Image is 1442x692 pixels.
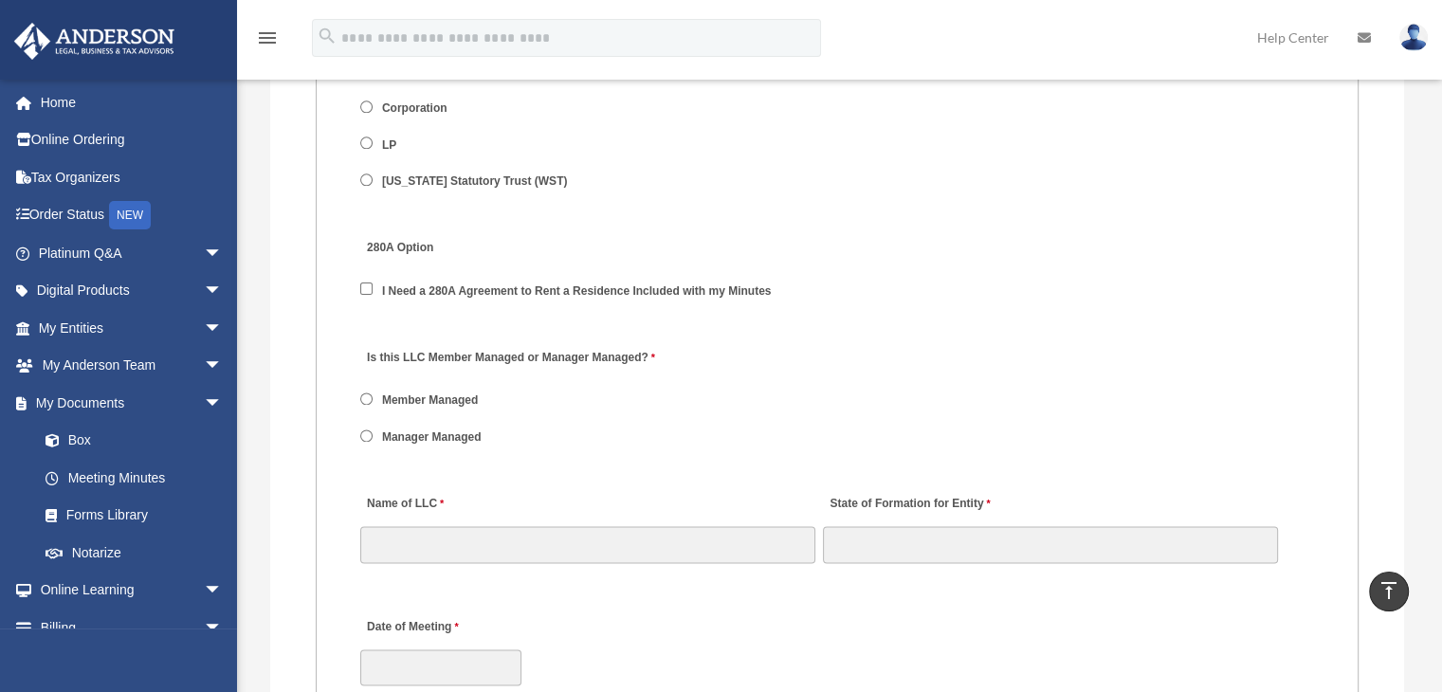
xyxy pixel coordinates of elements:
a: Platinum Q&Aarrow_drop_down [13,234,251,272]
a: Digital Productsarrow_drop_down [13,272,251,310]
label: Corporation [376,100,454,118]
label: State of Formation for Entity [823,492,995,518]
a: Order StatusNEW [13,196,251,235]
label: Name of LLC [360,492,448,518]
a: Tax Organizers [13,158,251,196]
span: arrow_drop_down [204,309,242,348]
i: vertical_align_top [1378,579,1400,602]
a: menu [256,33,279,49]
a: Forms Library [27,497,251,535]
a: My Anderson Teamarrow_drop_down [13,347,251,385]
label: [US_STATE] Statutory Trust (WST) [376,173,575,191]
span: arrow_drop_down [204,384,242,423]
span: arrow_drop_down [204,572,242,610]
a: Online Ordering [13,121,251,159]
a: Billingarrow_drop_down [13,609,251,646]
label: 280A Option [360,236,540,262]
a: vertical_align_top [1369,572,1409,611]
i: menu [256,27,279,49]
a: My Documentsarrow_drop_down [13,384,251,422]
a: Meeting Minutes [27,459,242,497]
a: Home [13,83,251,121]
a: Online Learningarrow_drop_down [13,572,251,610]
span: arrow_drop_down [204,609,242,647]
label: LP [376,137,404,154]
img: Anderson Advisors Platinum Portal [9,23,180,60]
span: arrow_drop_down [204,272,242,311]
img: User Pic [1399,24,1428,51]
label: Is this LLC Member Managed or Manager Managed? [360,346,660,372]
i: search [317,26,338,46]
a: My Entitiesarrow_drop_down [13,309,251,347]
span: arrow_drop_down [204,234,242,273]
span: arrow_drop_down [204,347,242,386]
a: Box [27,422,251,460]
label: Manager Managed [376,428,488,446]
label: I Need a 280A Agreement to Rent a Residence Included with my Minutes [376,282,778,300]
a: Notarize [27,534,251,572]
label: Member Managed [376,392,485,410]
div: NEW [109,201,151,229]
label: Date of Meeting [360,614,540,640]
